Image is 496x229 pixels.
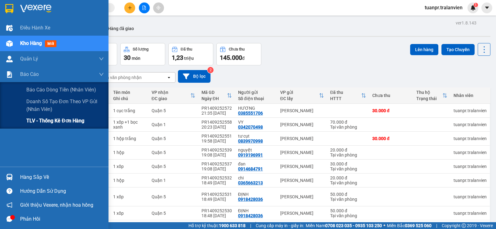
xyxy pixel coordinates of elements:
[454,211,487,216] div: tuanpr.tralanvien
[474,3,478,7] sup: 1
[113,178,145,183] div: 1 hộp
[201,111,232,116] div: 21:35 [DATE]
[238,166,263,171] div: 0914684791
[156,6,161,10] span: aim
[416,90,442,95] div: Thu hộ
[330,152,366,157] div: Tại văn phòng
[238,197,263,202] div: 0918428036
[181,47,192,51] div: Đã thu
[330,90,361,95] div: Đã thu
[152,150,195,155] div: Quận 5
[413,87,450,104] th: Toggle SortBy
[139,2,150,13] button: file-add
[201,90,227,95] div: Mã GD
[238,148,274,152] div: nguyệt
[201,192,232,197] div: PR1409252531
[172,54,183,61] span: 1,23
[20,55,38,63] span: Quản Lý
[132,56,140,61] span: món
[280,136,324,141] div: [PERSON_NAME]
[475,3,477,7] span: 1
[6,174,13,180] img: warehouse-icon
[216,43,261,65] button: Chưa thu145.000đ
[26,117,84,125] span: TLV - Thống kê đơn hàng
[238,222,274,227] div: THIÊN BẢO
[201,125,232,130] div: 20:23 [DATE]
[6,25,13,31] img: warehouse-icon
[330,175,366,180] div: 20.000 đ
[454,108,487,113] div: tuanpr.tralanvien
[238,208,274,213] div: ĐỊNH
[470,5,476,11] img: icon-new-feature
[330,120,366,125] div: 70.000 đ
[330,148,366,152] div: 20.000 đ
[238,111,263,116] div: 0385551706
[238,161,274,166] div: đan
[242,56,245,61] span: đ
[238,175,274,180] div: chi
[128,6,132,10] span: plus
[99,56,104,61] span: down
[330,161,366,166] div: 30.000 đ
[372,108,410,113] div: 30.000 đ
[201,175,232,180] div: PR1409252532
[280,164,324,169] div: [PERSON_NAME]
[201,161,232,166] div: PR1409252537
[113,211,145,216] div: 1 xốp
[238,120,274,125] div: VY
[120,43,165,65] button: Số lượng30món
[207,67,214,73] sup: 2
[280,122,324,127] div: [PERSON_NAME]
[153,2,164,13] button: aim
[372,93,410,98] div: Chưa thu
[201,180,232,185] div: 18:49 [DATE]
[113,136,145,141] div: 1 hộp trắng
[201,208,232,213] div: PR1409252530
[198,87,235,104] th: Toggle SortBy
[201,152,232,157] div: 19:08 [DATE]
[26,98,104,113] span: Doanh số tạo đơn theo VP gửi (nhân viên)
[456,20,476,26] div: ver 1.8.143
[20,214,104,224] div: Phản hồi
[280,178,324,183] div: [PERSON_NAME]
[454,150,487,155] div: tuanpr.tralanvien
[152,136,195,141] div: Quận 5
[454,178,487,183] div: tuanpr.tralanvien
[168,43,213,65] button: Đã thu1,23 triệu
[327,87,369,104] th: Toggle SortBy
[113,194,145,199] div: 1 xốp
[280,90,319,95] div: VP gửi
[184,56,194,61] span: triệu
[454,93,487,98] div: Nhân viên
[238,125,263,130] div: 0342070498
[410,44,438,55] button: Lên hàng
[45,40,56,47] span: mới
[229,47,245,51] div: Chưa thu
[238,139,263,143] div: 0839970998
[330,166,366,171] div: Tại văn phòng
[152,211,195,216] div: Quận 5
[405,223,432,228] strong: 0369 525 060
[238,192,274,197] div: ĐỊNH
[201,139,232,143] div: 19:58 [DATE]
[152,108,195,113] div: Quận 5
[330,222,366,227] div: 20.000 đ
[454,194,487,199] div: tuanpr.tralanvien
[20,201,93,209] span: Giới thiệu Vexere, nhận hoa hồng
[201,148,232,152] div: PR1409252539
[330,208,366,213] div: 50.000 đ
[6,56,13,62] img: warehouse-icon
[238,180,263,185] div: 0365663213
[201,106,232,111] div: PR1409252572
[6,71,13,78] img: solution-icon
[99,72,104,77] span: down
[325,223,382,228] strong: 0708 023 035 - 0935 103 250
[256,222,304,229] span: Cung cấp máy in - giấy in:
[124,2,135,13] button: plus
[188,222,246,229] span: Hỗ trợ kỹ thuật:
[387,222,432,229] span: Miền Bắc
[103,21,139,36] button: Hàng đã giao
[238,106,274,111] div: HƯƠNG
[280,96,319,101] div: ĐC lấy
[5,4,13,13] img: logo-vxr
